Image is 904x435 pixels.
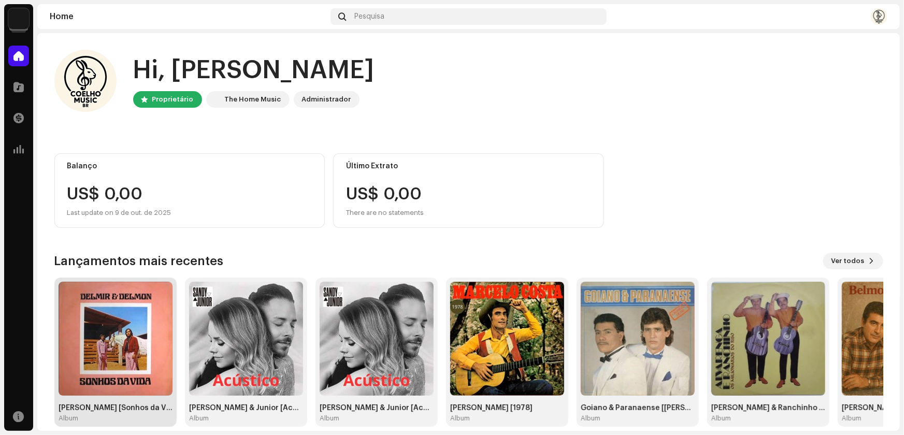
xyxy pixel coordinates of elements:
div: Last update on 9 de out. de 2025 [67,207,312,219]
div: [PERSON_NAME] & Ranchinho [Os Milionários do Riso] [711,404,825,412]
div: Balanço [67,162,312,170]
div: Album [581,414,600,423]
div: Home [50,12,326,21]
img: 9209a818-ae4a-4b6b-ac49-10dab2ebe703 [871,8,887,25]
img: 34b8c782-a877-4675-bc4b-b3e95a26a9d5 [59,282,173,396]
img: 702773ed-e98d-49ee-b1c4-5da8933ff4a3 [320,282,434,396]
button: Ver todos [823,253,883,269]
div: Administrador [302,93,351,106]
img: c86870aa-2232-4ba3-9b41-08f587110171 [8,8,29,29]
span: Pesquisa [355,12,385,21]
img: 206af202-5ffc-4322-848e-a9d42bb80f6f [189,282,303,396]
div: [PERSON_NAME] [Sonhos da Vida] [59,404,173,412]
re-o-card-value: Último Extrato [333,153,604,228]
div: Proprietário [152,93,194,106]
div: Album [59,414,78,423]
div: The Home Music [225,93,281,106]
div: There are no statements [346,207,424,219]
img: c86870aa-2232-4ba3-9b41-08f587110171 [208,93,221,106]
div: [PERSON_NAME] [1978] [450,404,564,412]
div: Album [450,414,470,423]
h3: Lançamentos mais recentes [54,253,224,269]
div: [PERSON_NAME] & Junior [Acústico] [189,404,303,412]
img: 360e0297-084e-435f-8804-15cab4ffdf01 [450,282,564,396]
span: Ver todos [831,251,865,271]
div: Album [189,414,209,423]
div: [PERSON_NAME] & Junior [Acústico] [320,404,434,412]
re-o-card-value: Balanço [54,153,325,228]
div: Último Extrato [346,162,591,170]
div: Album [842,414,862,423]
div: Goiano & Paranaense [[PERSON_NAME]] [581,404,695,412]
div: Album [711,414,731,423]
img: d4ca12a9-7967-4b94-8704-0aa7533a76d3 [581,282,695,396]
div: Album [320,414,339,423]
div: Hi, [PERSON_NAME] [133,54,375,87]
img: 9209a818-ae4a-4b6b-ac49-10dab2ebe703 [54,50,117,112]
img: af92987d-0dfb-4404-be92-8c94ceb2a29b [711,282,825,396]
